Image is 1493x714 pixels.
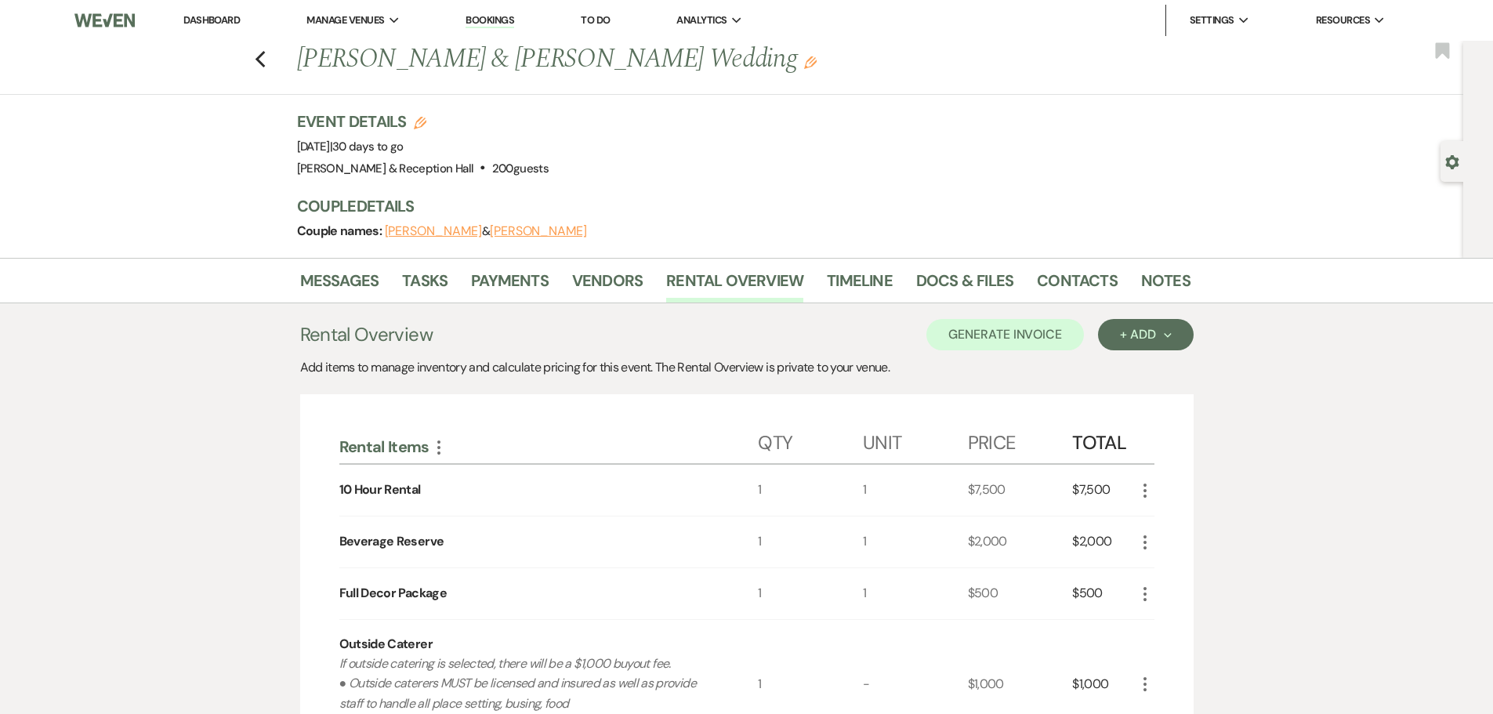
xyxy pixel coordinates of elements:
[968,465,1073,516] div: $7,500
[1141,268,1190,303] a: Notes
[676,13,727,28] span: Analytics
[74,4,134,37] img: Weven Logo
[339,437,759,457] div: Rental Items
[339,480,421,499] div: 10 Hour Rental
[666,268,803,303] a: Rental Overview
[1190,13,1234,28] span: Settings
[306,13,384,28] span: Manage Venues
[926,319,1084,350] button: Generate Invoice
[804,55,817,69] button: Edit
[297,223,385,239] span: Couple names:
[339,584,447,603] div: Full Decor Package
[183,13,240,27] a: Dashboard
[297,161,474,176] span: [PERSON_NAME] & Reception Hall
[968,568,1073,619] div: $500
[300,358,1194,377] div: Add items to manage inventory and calculate pricing for this event. The Rental Overview is privat...
[297,139,404,154] span: [DATE]
[297,195,1175,217] h3: Couple Details
[758,516,863,567] div: 1
[758,568,863,619] div: 1
[1037,268,1118,303] a: Contacts
[297,111,549,132] h3: Event Details
[385,223,587,239] span: &
[297,41,999,78] h1: [PERSON_NAME] & [PERSON_NAME] Wedding
[385,225,482,237] button: [PERSON_NAME]
[1316,13,1370,28] span: Resources
[1072,568,1135,619] div: $500
[1072,416,1135,463] div: Total
[339,635,433,654] div: Outside Caterer
[968,416,1073,463] div: Price
[330,139,404,154] span: |
[827,268,893,303] a: Timeline
[916,268,1013,303] a: Docs & Files
[490,225,587,237] button: [PERSON_NAME]
[863,465,968,516] div: 1
[492,161,549,176] span: 200 guests
[758,465,863,516] div: 1
[466,13,514,28] a: Bookings
[471,268,549,303] a: Payments
[572,268,643,303] a: Vendors
[1445,154,1459,169] button: Open lead details
[758,416,863,463] div: Qty
[1072,465,1135,516] div: $7,500
[1120,328,1171,341] div: + Add
[581,13,610,27] a: To Do
[1072,516,1135,567] div: $2,000
[332,139,404,154] span: 30 days to go
[402,268,448,303] a: Tasks
[863,416,968,463] div: Unit
[863,568,968,619] div: 1
[863,516,968,567] div: 1
[339,532,444,551] div: Beverage Reserve
[300,268,379,303] a: Messages
[300,321,433,349] h3: Rental Overview
[1098,319,1193,350] button: + Add
[968,516,1073,567] div: $2,000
